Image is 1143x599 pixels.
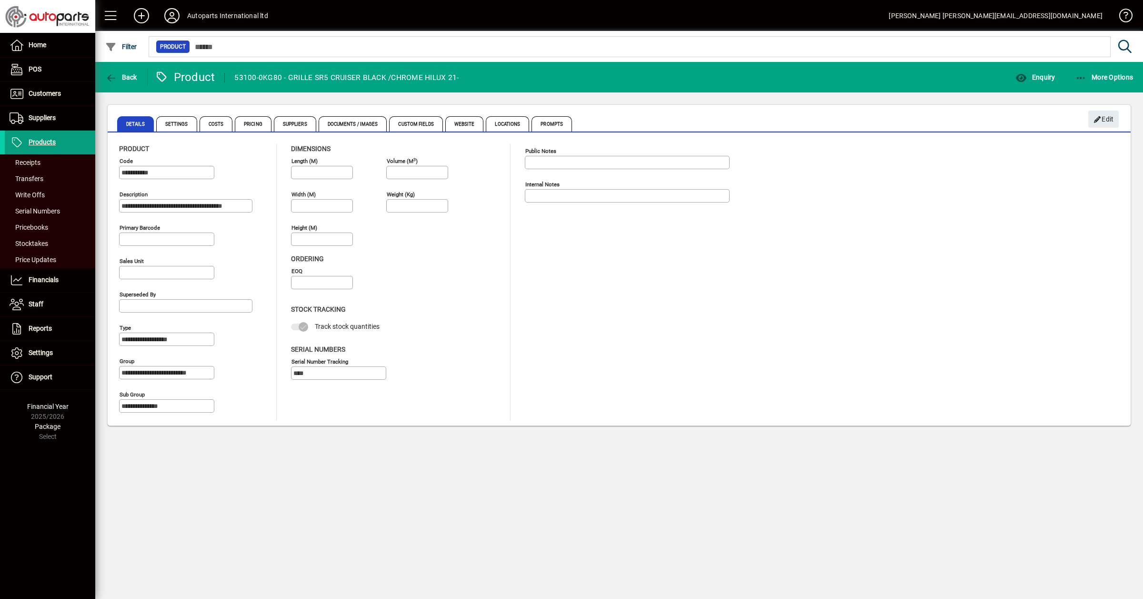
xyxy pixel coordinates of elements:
span: Edit [1093,112,1114,127]
span: Product [160,42,186,51]
span: Reports [29,325,52,332]
span: Website [445,116,484,132]
span: Suppliers [29,114,56,122]
span: Financial Year [27,403,69,410]
a: Knowledge Base [1112,2,1131,33]
mat-label: Weight (Kg) [387,191,415,198]
span: Receipts [10,159,40,166]
button: Add [126,7,157,24]
a: Reports [5,317,95,341]
button: Edit [1088,111,1119,128]
div: Product [155,70,215,85]
div: [PERSON_NAME] [PERSON_NAME][EMAIL_ADDRESS][DOMAIN_NAME] [889,8,1103,23]
sup: 3 [413,157,416,162]
a: Financials [5,268,95,292]
div: Autoparts International ltd [187,8,268,23]
mat-label: Sub group [120,391,145,398]
span: Suppliers [274,116,316,132]
mat-label: Height (m) [291,224,317,231]
span: Documents / Images [319,116,387,132]
a: Transfers [5,171,95,187]
span: Stocktakes [10,240,48,247]
a: Serial Numbers [5,203,95,219]
a: Suppliers [5,106,95,130]
span: Track stock quantities [315,323,380,330]
app-page-header-button: Back [95,69,148,86]
mat-label: EOQ [291,268,302,274]
mat-label: Sales unit [120,258,144,264]
a: Price Updates [5,252,95,268]
mat-label: Description [120,191,148,198]
mat-label: Width (m) [291,191,316,198]
span: Enquiry [1015,73,1055,81]
mat-label: Public Notes [525,148,556,154]
mat-label: Length (m) [291,158,318,164]
span: Price Updates [10,256,56,264]
span: Locations [486,116,529,132]
button: Filter [103,38,140,55]
span: Package [35,423,60,430]
span: Home [29,41,46,49]
mat-label: Serial Number tracking [291,358,348,365]
span: Dimensions [291,145,331,152]
mat-label: Primary barcode [120,224,160,231]
span: Support [29,373,52,381]
span: Prompts [531,116,572,132]
span: Serial Numbers [10,207,60,215]
span: Ordering [291,255,324,263]
a: Receipts [5,154,95,171]
mat-label: Internal Notes [525,181,560,188]
span: Custom Fields [389,116,442,132]
a: Support [5,365,95,389]
a: Staff [5,293,95,316]
span: POS [29,65,41,73]
a: Home [5,33,95,57]
span: Stock Tracking [291,305,346,313]
button: Back [103,69,140,86]
span: Pricing [235,116,271,132]
a: Stocktakes [5,235,95,252]
span: Details [117,116,154,132]
span: Transfers [10,175,43,183]
span: Financials [29,276,59,284]
span: Products [29,138,56,146]
span: Back [105,73,137,81]
span: More Options [1075,73,1133,81]
span: Staff [29,300,43,308]
mat-label: Group [120,358,134,365]
button: Enquiry [1013,69,1057,86]
a: Write Offs [5,187,95,203]
span: Settings [29,349,53,356]
mat-label: Code [120,158,133,164]
span: Costs [200,116,233,132]
span: Filter [105,43,137,51]
span: Pricebooks [10,223,48,231]
span: Product [119,145,149,152]
a: Pricebooks [5,219,95,235]
mat-label: Superseded by [120,291,156,298]
a: Customers [5,82,95,106]
span: Write Offs [10,191,45,199]
a: POS [5,58,95,81]
button: Profile [157,7,187,24]
button: More Options [1073,69,1136,86]
mat-label: Type [120,325,131,331]
mat-label: Volume (m ) [387,158,418,164]
span: Settings [156,116,197,132]
span: Serial Numbers [291,345,345,353]
a: Settings [5,341,95,365]
span: Customers [29,90,61,97]
div: 53100-0KG80 - GRILLE SR5 CRUISER BLACK /CHROME HILUX 21- [234,70,459,85]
